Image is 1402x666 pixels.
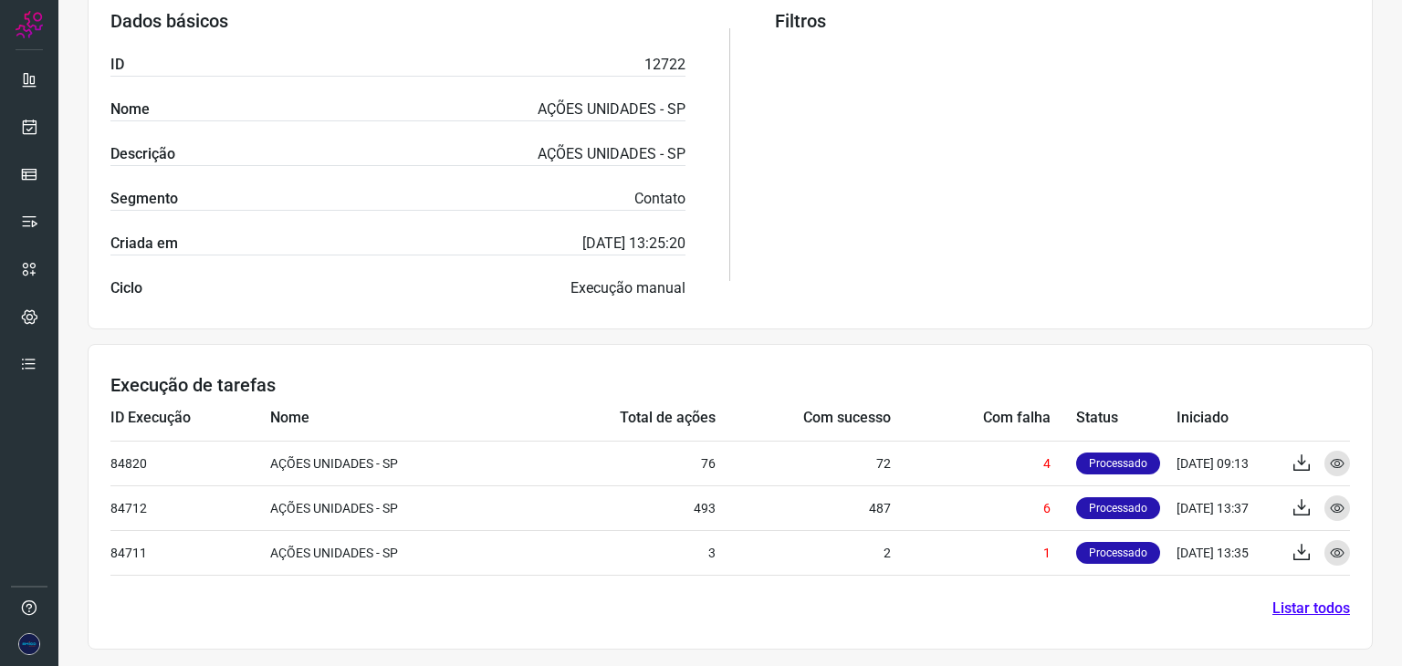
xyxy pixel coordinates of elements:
h3: Filtros [775,10,1350,32]
p: [DATE] 13:25:20 [582,233,685,255]
p: Execução manual [570,277,685,299]
td: AÇÕES UNIDADES - SP [270,441,525,485]
td: Com sucesso [716,396,890,441]
a: Listar todos [1272,598,1350,619]
td: 4 [891,441,1076,485]
label: Segmento [110,188,178,210]
p: Contato [634,188,685,210]
td: Com falha [891,396,1076,441]
td: 76 [525,441,716,485]
td: AÇÕES UNIDADES - SP [270,530,525,575]
td: 3 [525,530,716,575]
td: Total de ações [525,396,716,441]
label: Criada em [110,233,178,255]
td: AÇÕES UNIDADES - SP [270,485,525,530]
td: [DATE] 13:37 [1177,485,1277,530]
td: 72 [716,441,890,485]
p: AÇÕES UNIDADES - SP [538,99,685,120]
td: 84711 [110,530,270,575]
p: Processado [1076,497,1160,519]
label: Ciclo [110,277,142,299]
td: Iniciado [1177,396,1277,441]
img: 22969f4982dabb06060fe5952c18b817.JPG [18,633,40,655]
img: Logo [16,11,43,38]
td: 487 [716,485,890,530]
p: AÇÕES UNIDADES - SP [538,143,685,165]
td: 493 [525,485,716,530]
td: 84820 [110,441,270,485]
td: [DATE] 13:35 [1177,530,1277,575]
p: 12722 [644,54,685,76]
label: Nome [110,99,150,120]
td: [DATE] 09:13 [1177,441,1277,485]
td: 84712 [110,485,270,530]
td: ID Execução [110,396,270,441]
h3: Execução de tarefas [110,374,1350,396]
td: Status [1076,396,1177,441]
p: Processado [1076,542,1160,564]
td: 2 [716,530,890,575]
label: ID [110,54,124,76]
p: Processado [1076,453,1160,474]
label: Descrição [110,143,175,165]
td: Nome [270,396,525,441]
h3: Dados básicos [110,10,685,32]
td: 6 [891,485,1076,530]
td: 1 [891,530,1076,575]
